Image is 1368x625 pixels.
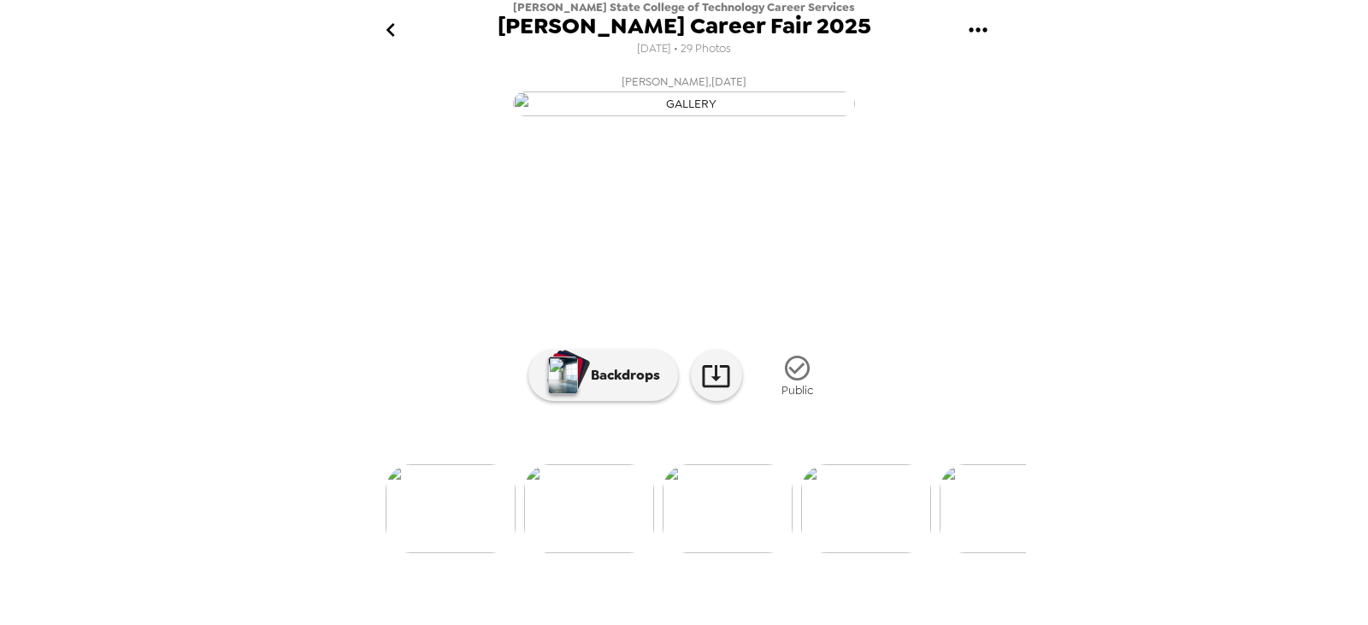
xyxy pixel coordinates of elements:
button: gallery menu [950,3,1005,58]
span: [DATE] • 29 Photos [637,38,731,61]
span: [PERSON_NAME] Career Fair 2025 [498,15,871,38]
img: gallery [524,464,654,553]
button: go back [363,3,418,58]
p: Backdrops [582,365,660,386]
span: Public [781,383,813,398]
img: gallery [513,91,855,116]
span: [PERSON_NAME] , [DATE] [622,72,746,91]
button: [PERSON_NAME],[DATE] [342,67,1026,121]
img: gallery [386,464,516,553]
img: gallery [940,464,1070,553]
img: gallery [663,464,793,553]
button: Public [755,344,840,408]
img: gallery [801,464,931,553]
button: Backdrops [528,350,678,401]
